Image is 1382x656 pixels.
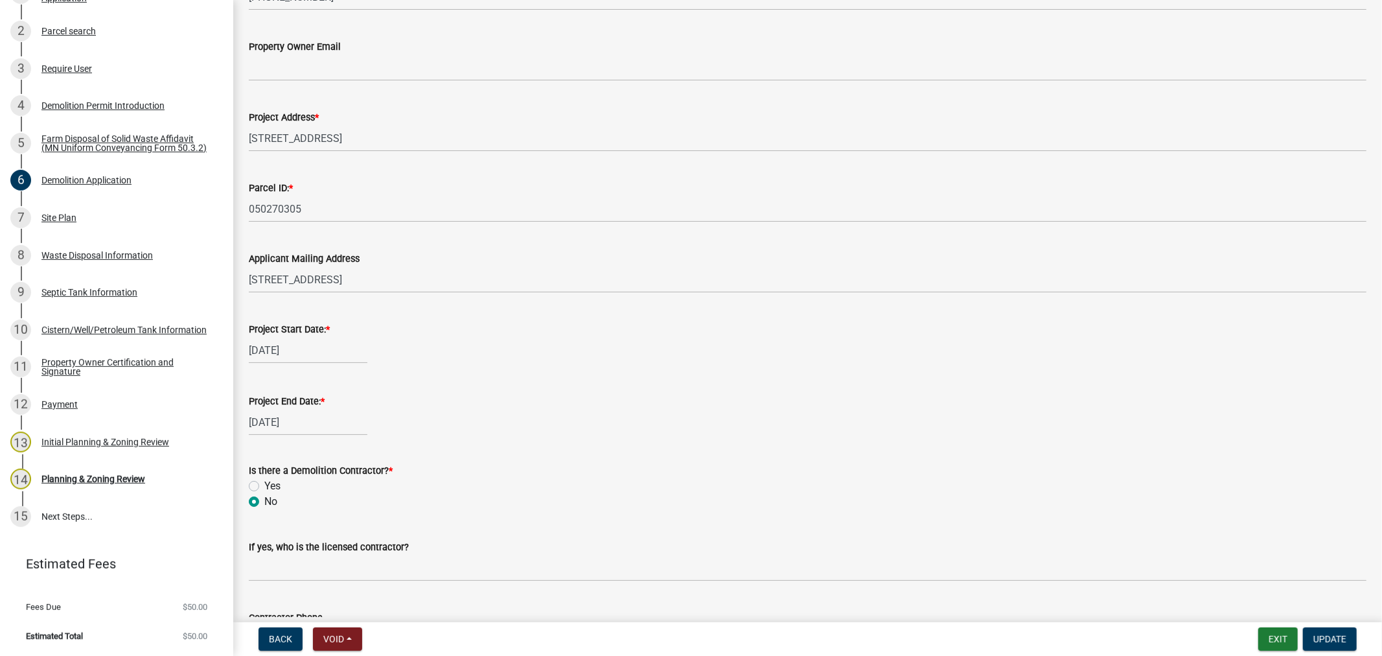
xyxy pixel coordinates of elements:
[10,95,31,116] div: 4
[249,325,330,334] label: Project Start Date:
[10,506,31,527] div: 15
[264,494,277,510] label: No
[26,632,83,640] span: Estimated Total
[249,184,293,193] label: Parcel ID:
[183,632,207,640] span: $50.00
[249,614,323,623] label: Contractor Phone
[1258,627,1298,651] button: Exit
[10,432,31,452] div: 13
[41,213,76,222] div: Site Plan
[10,357,31,377] div: 11
[10,320,31,340] div: 10
[10,170,31,191] div: 6
[10,245,31,266] div: 8
[183,603,207,611] span: $50.00
[26,603,61,611] span: Fees Due
[10,21,31,41] div: 2
[41,251,153,260] div: Waste Disposal Information
[1313,634,1346,644] span: Update
[249,467,393,476] label: Is there a Demolition Contractor?
[10,469,31,489] div: 14
[10,394,31,415] div: 12
[10,207,31,228] div: 7
[10,58,31,79] div: 3
[41,400,78,409] div: Payment
[10,133,31,154] div: 5
[249,397,325,406] label: Project End Date:
[313,627,362,651] button: Void
[41,27,96,36] div: Parcel search
[1303,627,1357,651] button: Update
[10,282,31,303] div: 9
[259,627,303,651] button: Back
[249,337,367,364] input: mm/dd/yyyy
[323,634,344,644] span: Void
[41,438,169,447] div: Initial Planning & Zoning Review
[41,325,207,334] div: Cistern/Well/Petroleum Tank Information
[249,43,341,52] label: Property Owner Email
[249,255,360,264] label: Applicant Mailing Address
[249,543,409,552] label: If yes, who is the licensed contractor?
[249,113,319,123] label: Project Address
[10,551,213,577] a: Estimated Fees
[41,101,165,110] div: Demolition Permit Introduction
[264,478,281,494] label: Yes
[41,134,213,152] div: Farm Disposal of Solid Waste Affidavit (MN Uniform Conveyancing Form 50.3.2)
[41,474,145,484] div: Planning & Zoning Review
[269,634,292,644] span: Back
[41,358,213,376] div: Property Owner Certification and Signature
[41,64,92,73] div: Require User
[41,288,137,297] div: Septic Tank Information
[41,176,132,185] div: Demolition Application
[249,409,367,436] input: mm/dd/yyyy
